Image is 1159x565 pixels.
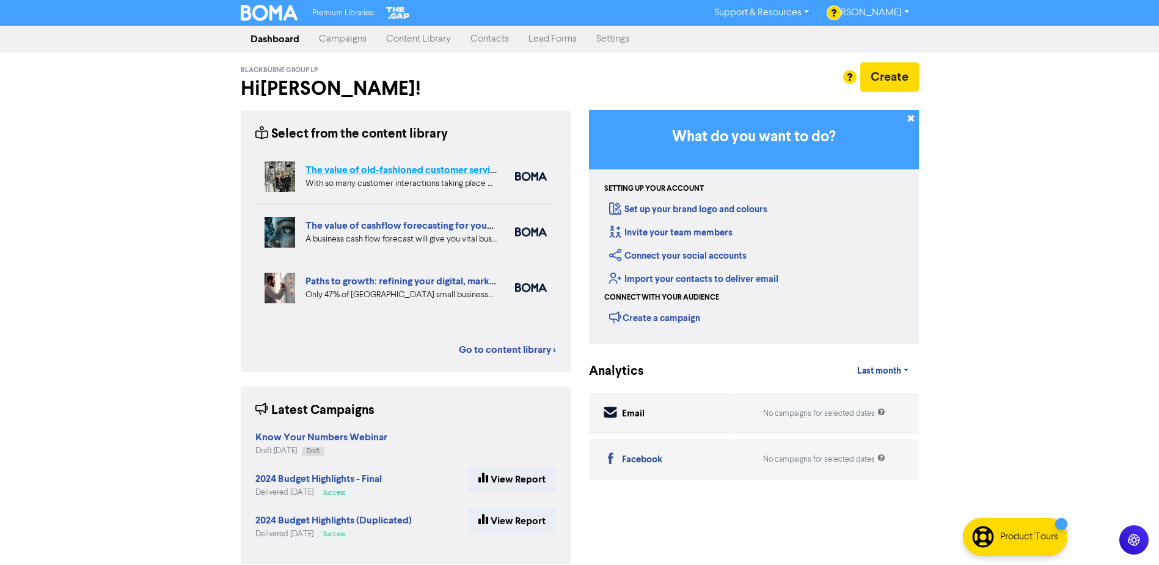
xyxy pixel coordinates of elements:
[622,407,645,421] div: Email
[622,453,662,467] div: Facebook
[819,3,918,23] a: [PERSON_NAME]
[255,445,387,457] div: Draft [DATE]
[255,516,412,526] a: 2024 Budget Highlights (Duplicated)
[609,273,778,285] a: Import your contacts to deliver email
[704,3,819,23] a: Support & Resources
[255,514,412,526] strong: 2024 Budget Highlights (Duplicated)
[609,204,767,215] a: Set up your brand logo and colours
[609,250,747,262] a: Connect your social accounts
[384,5,411,21] img: The Gap
[305,220,530,232] a: The value of cashflow forecasting for your business
[587,27,639,51] a: Settings
[519,27,587,51] a: Lead Forms
[609,308,700,327] div: Create a campaign
[255,528,412,540] div: Delivered [DATE]
[241,77,571,100] h2: Hi [PERSON_NAME] !
[468,467,556,492] a: View Report
[323,531,345,537] span: Success
[763,454,885,465] div: No campaigns for selected dates
[312,9,375,17] span: Premium Libraries:
[515,172,547,181] img: boma
[604,292,719,303] div: Connect with your audience
[589,362,629,381] div: Analytics
[847,359,918,383] a: Last month
[255,401,375,420] div: Latest Campaigns
[255,125,448,144] div: Select from the content library
[515,283,547,292] img: boma
[1098,506,1159,565] iframe: Chat Widget
[305,289,497,301] div: Only 47% of New Zealand small businesses expect growth in 2025. We’ve highlighted four key ways y...
[255,431,387,443] strong: Know Your Numbers Webinar
[607,128,901,146] h3: What do you want to do?
[241,5,298,21] img: BOMA Logo
[305,177,497,190] div: With so many customer interactions taking place online, your online customer service has to be fi...
[589,110,919,344] div: Getting Started in BOMA
[376,27,461,51] a: Content Library
[515,227,547,237] img: boma_accounting
[305,164,592,176] a: The value of old-fashioned customer service: getting data insights
[461,27,519,51] a: Contacts
[604,183,704,194] div: Setting up your account
[857,366,901,377] span: Last month
[860,62,919,92] button: Create
[241,66,318,75] span: Blackburne Group LP
[305,233,497,246] div: A business cash flow forecast will give you vital business intelligence to help you scenario-plan...
[307,448,320,454] span: Draft
[255,487,382,498] div: Delivered [DATE]
[323,490,345,496] span: Success
[309,27,376,51] a: Campaigns
[763,408,885,419] div: No campaigns for selected dates
[255,475,382,484] a: 2024 Budget Highlights - Final
[255,433,387,443] a: Know Your Numbers Webinar
[241,27,309,51] a: Dashboard
[468,508,556,534] a: View Report
[609,227,733,238] a: Invite your team members
[305,275,594,287] a: Paths to growth: refining your digital, market and export strategies
[459,342,556,357] a: Go to content library >
[255,473,382,485] strong: 2024 Budget Highlights - Final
